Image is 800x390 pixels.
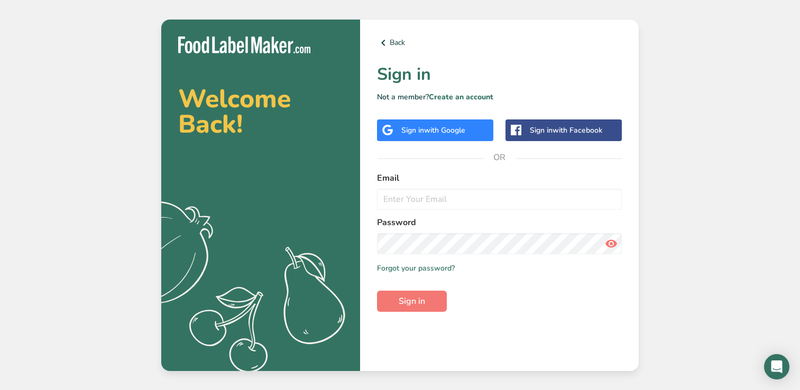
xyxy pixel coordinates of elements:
[553,125,602,135] span: with Facebook
[377,189,622,210] input: Enter Your Email
[429,92,493,102] a: Create an account
[377,62,622,87] h1: Sign in
[377,263,455,274] a: Forgot your password?
[399,295,425,308] span: Sign in
[178,86,343,137] h2: Welcome Back!
[377,91,622,103] p: Not a member?
[484,142,516,173] span: OR
[377,216,622,229] label: Password
[377,291,447,312] button: Sign in
[530,125,602,136] div: Sign in
[377,36,622,49] a: Back
[401,125,465,136] div: Sign in
[377,172,622,184] label: Email
[764,354,789,379] div: Open Intercom Messenger
[178,36,310,54] img: Food Label Maker
[424,125,465,135] span: with Google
